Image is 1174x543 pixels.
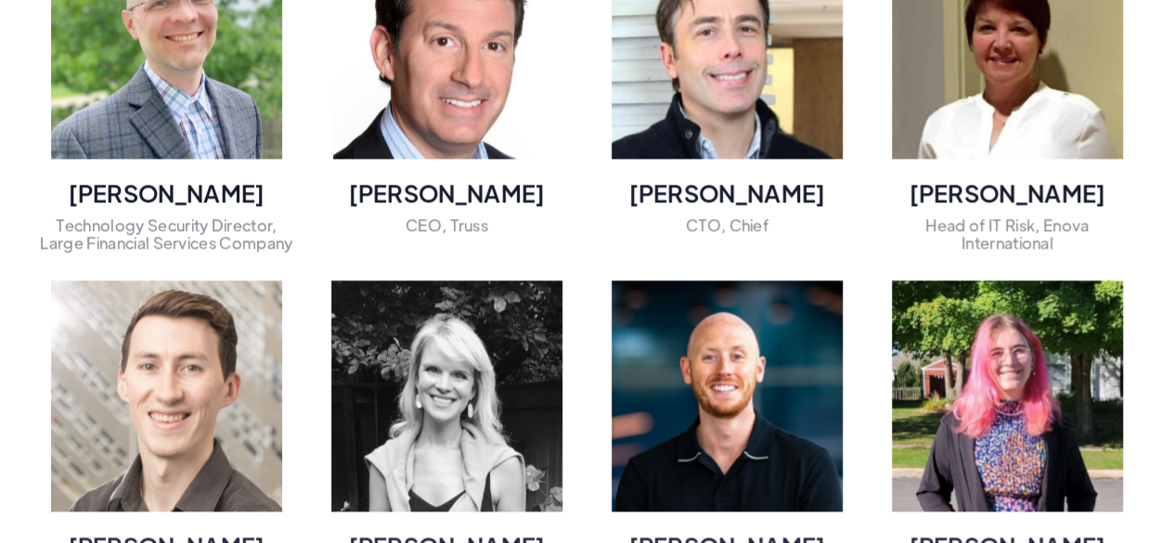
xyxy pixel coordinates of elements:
[39,216,295,252] div: Technology Security Director, Large Financial Services Company
[600,216,856,234] div: CTO, Chief
[39,176,295,210] h3: [PERSON_NAME]
[319,216,575,234] div: CEO, Truss
[319,176,575,210] h3: [PERSON_NAME]
[880,216,1136,252] div: Head of IT Risk, Enova International
[880,176,1136,210] h3: [PERSON_NAME]
[600,176,856,210] h3: [PERSON_NAME]
[865,343,1174,543] iframe: Chat Widget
